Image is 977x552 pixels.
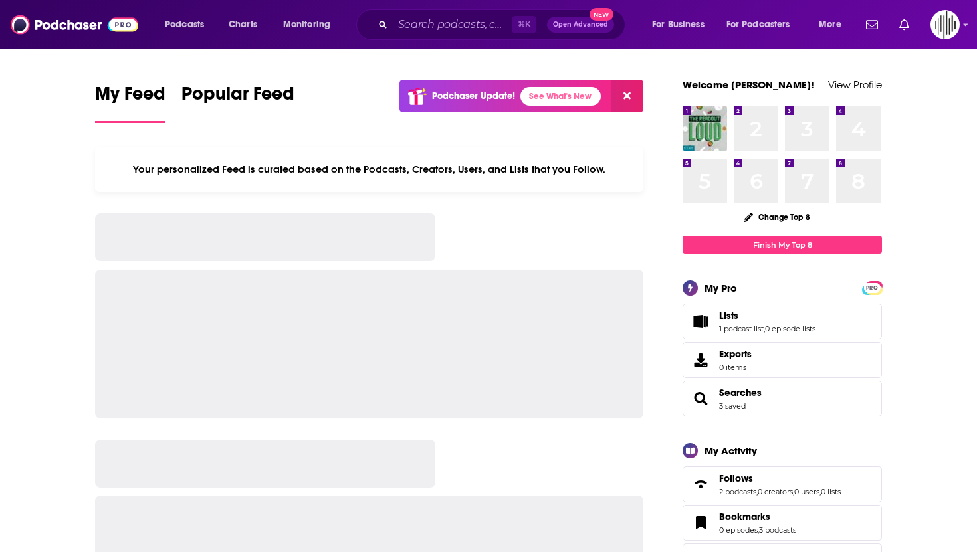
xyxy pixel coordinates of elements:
[683,106,727,151] img: The Readout Loud
[432,90,515,102] p: Podchaser Update!
[274,14,348,35] button: open menu
[547,17,614,33] button: Open AdvancedNew
[930,10,960,39] button: Show profile menu
[705,282,737,294] div: My Pro
[828,78,882,91] a: View Profile
[687,475,714,494] a: Follows
[930,10,960,39] img: User Profile
[719,472,841,484] a: Follows
[719,511,796,523] a: Bookmarks
[683,78,814,91] a: Welcome [PERSON_NAME]!
[11,12,138,37] img: Podchaser - Follow, Share and Rate Podcasts
[643,14,721,35] button: open menu
[758,525,759,535] span: ,
[229,15,257,34] span: Charts
[719,511,770,523] span: Bookmarks
[283,15,330,34] span: Monitoring
[165,15,204,34] span: Podcasts
[393,14,512,35] input: Search podcasts, credits, & more...
[719,487,756,496] a: 2 podcasts
[683,505,882,541] span: Bookmarks
[864,282,880,292] a: PRO
[95,147,643,192] div: Your personalized Feed is curated based on the Podcasts, Creators, Users, and Lists that you Follow.
[864,283,880,293] span: PRO
[369,9,638,40] div: Search podcasts, credits, & more...
[719,348,752,360] span: Exports
[719,472,753,484] span: Follows
[687,351,714,369] span: Exports
[819,15,841,34] span: More
[181,82,294,123] a: Popular Feed
[553,21,608,28] span: Open Advanced
[705,444,757,457] div: My Activity
[156,14,221,35] button: open menu
[793,487,794,496] span: ,
[95,82,165,123] a: My Feed
[220,14,265,35] a: Charts
[736,209,818,225] button: Change Top 8
[683,466,882,502] span: Follows
[95,82,165,113] span: My Feed
[718,14,810,35] button: open menu
[726,15,790,34] span: For Podcasters
[719,310,815,322] a: Lists
[520,87,601,106] a: See What's New
[590,8,613,21] span: New
[819,487,821,496] span: ,
[821,487,841,496] a: 0 lists
[810,14,858,35] button: open menu
[652,15,705,34] span: For Business
[687,389,714,408] a: Searches
[719,525,758,535] a: 0 episodes
[758,487,793,496] a: 0 creators
[719,310,738,322] span: Lists
[683,381,882,416] span: Searches
[687,513,714,532] a: Bookmarks
[894,13,915,36] a: Show notifications dropdown
[683,342,882,378] a: Exports
[756,487,758,496] span: ,
[719,401,746,411] a: 3 saved
[861,13,883,36] a: Show notifications dropdown
[687,312,714,331] a: Lists
[930,10,960,39] span: Logged in as gpg2
[764,324,765,333] span: ,
[794,487,819,496] a: 0 users
[765,324,815,333] a: 0 episode lists
[719,324,764,333] a: 1 podcast list
[683,236,882,254] a: Finish My Top 8
[683,304,882,339] span: Lists
[759,525,796,535] a: 3 podcasts
[719,387,762,399] a: Searches
[719,363,752,372] span: 0 items
[181,82,294,113] span: Popular Feed
[512,16,536,33] span: ⌘ K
